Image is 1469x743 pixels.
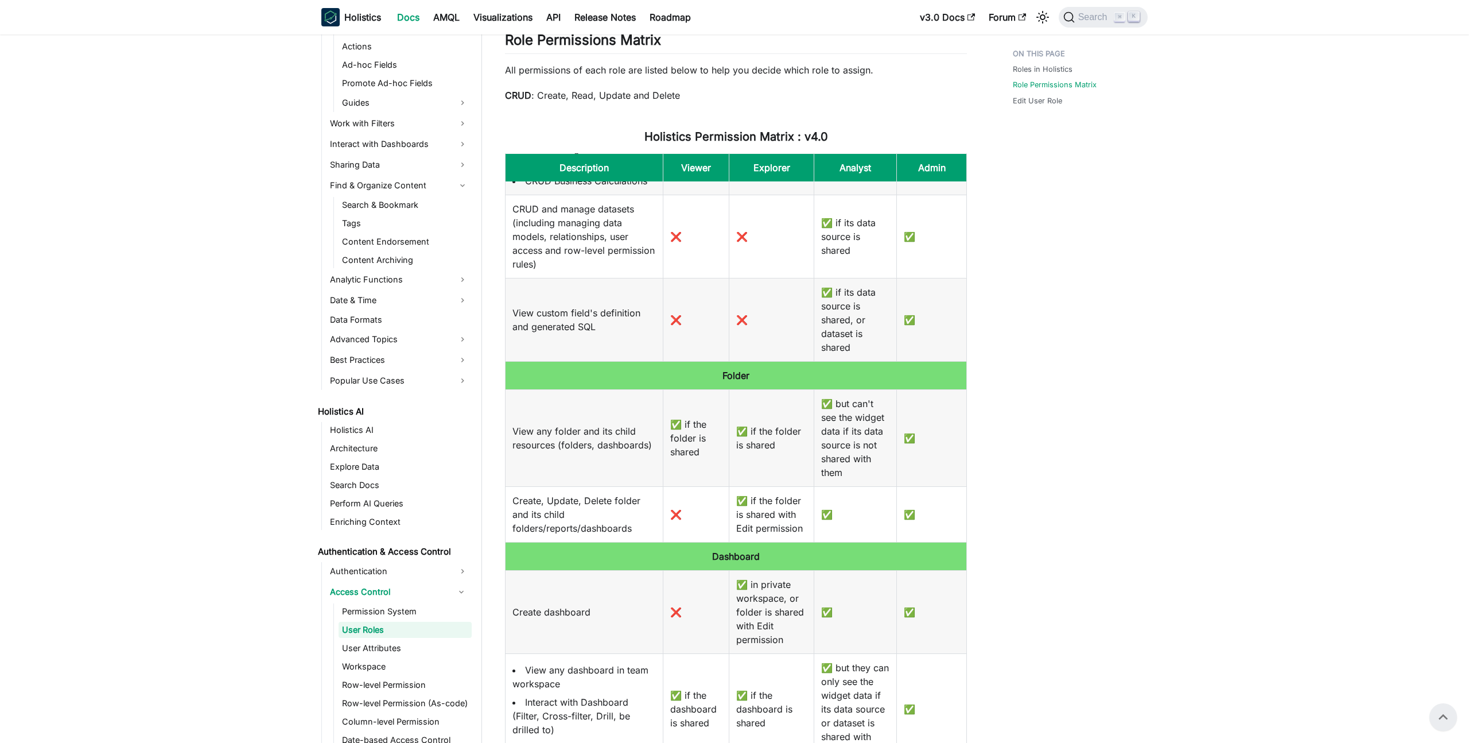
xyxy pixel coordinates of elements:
a: Sharing Data [327,156,472,174]
th: Admin [897,153,967,182]
a: Docs [390,8,426,26]
a: Authentication & Access Control [314,544,472,560]
a: API [539,8,568,26]
span: Search [1075,12,1114,22]
td: ❌ [729,195,814,278]
td: ✅ [897,195,967,278]
td: ✅ [897,278,967,361]
a: Roadmap [643,8,698,26]
a: Guides [339,94,472,112]
td: ❌ [729,278,814,361]
a: v3.0 Docs [913,8,982,26]
li: Interact with Dashboard (Filter, Cross-filter, Drill, be drilled to) [512,695,656,737]
a: Date & Time [327,291,472,309]
a: HolisticsHolistics [321,8,381,26]
th: Explorer [729,153,814,182]
a: Analytic Functions [327,270,472,289]
b: Holistics [344,10,381,24]
a: Interact with Dashboards [327,135,472,153]
td: ✅ if the folder is shared [729,389,814,486]
a: Perform AI Queries [327,496,472,512]
td: ✅ [897,389,967,486]
a: Permission System [339,603,472,620]
nav: Docs sidebar [310,34,482,743]
td: CRUD and manage datasets (including managing data models, relationships, user access and row-leve... [506,195,663,278]
a: Roles in Holistics [1013,64,1072,75]
a: User Attributes [339,640,472,656]
td: ✅ if its data source is shared, or dataset is shared [814,278,897,361]
b: Dashboard [712,551,760,562]
td: ❌ [663,278,729,361]
th: Description [506,153,663,182]
a: Promote Ad-hoc Fields [339,75,472,91]
a: Tags [339,215,472,231]
a: User Roles [339,622,472,638]
img: Holistics [321,8,340,26]
th: Analyst [814,153,897,182]
td: ✅ [814,570,897,653]
a: Enriching Context [327,514,472,530]
li: View any dashboard in team workspace [512,663,656,691]
a: Release Notes [568,8,643,26]
p: All permissions of each role are listed below to help you decide which role to assign. [505,63,967,77]
button: Switch between dark and light mode (currently light mode) [1033,8,1052,26]
a: Access Control [327,583,451,601]
a: Visualizations [467,8,539,26]
td: ❌ [663,570,729,653]
a: Find & Organize Content [327,176,472,195]
a: Role Permissions Matrix [1013,79,1097,90]
td: ✅ [814,486,897,542]
td: ✅ if the folder is shared with Edit permission [729,486,814,542]
a: Actions [339,38,472,55]
p: : Create, Read, Update and Delete [505,88,967,102]
a: Authentication [327,562,472,581]
a: Advanced Topics [327,330,472,349]
b: Folder [722,370,749,381]
kbd: ⌘ [1114,12,1125,22]
td: Create, Update, Delete folder and its child folders/reports/dashboards [506,486,663,542]
td: View custom field's definition and generated SQL [506,278,663,361]
a: Workspace [339,659,472,675]
td: View any folder and its child resources (folders, dashboards) [506,389,663,486]
td: Create dashboard [506,570,663,653]
kbd: K [1128,11,1140,22]
a: Search Docs [327,477,472,493]
a: Architecture [327,440,472,456]
a: Holistics AI [314,404,472,420]
td: ❌ [663,486,729,542]
button: Search (Command+K) [1059,7,1148,28]
td: ✅ [897,486,967,542]
th: Viewer [663,153,729,182]
a: Popular Use Cases [327,371,472,390]
td: ✅ if the folder is shared [663,389,729,486]
a: Work with Filters [327,114,472,133]
td: ✅ if its data source is shared [814,195,897,278]
button: Scroll back to top [1429,703,1457,731]
a: Best Practices [327,351,472,369]
a: Edit User Role [1013,95,1062,106]
a: Search & Bookmark [339,197,472,213]
a: Data Formats [327,312,472,328]
a: Forum [982,8,1033,26]
a: Explore Data [327,459,472,475]
a: Row-level Permission (As-code) [339,695,472,711]
a: AMQL [426,8,467,26]
td: ✅ [897,570,967,653]
a: Ad-hoc Fields [339,57,472,73]
h2: Role Permissions Matrix [505,32,967,53]
a: Column-level Permission [339,714,472,730]
button: Collapse sidebar category 'Access Control' [451,583,472,601]
td: ✅ but can't see the widget data if its data source is not shared with them [814,389,897,486]
td: ❌ [663,195,729,278]
strong: CRUD [505,90,531,101]
h3: Holistics Permission Matrix : v4.0 [505,130,967,144]
a: Holistics AI [327,422,472,438]
a: Row-level Permission [339,677,472,693]
a: Content Endorsement [339,234,472,250]
a: Content Archiving [339,252,472,268]
td: ✅ in private workspace, or folder is shared with Edit permission [729,570,814,653]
